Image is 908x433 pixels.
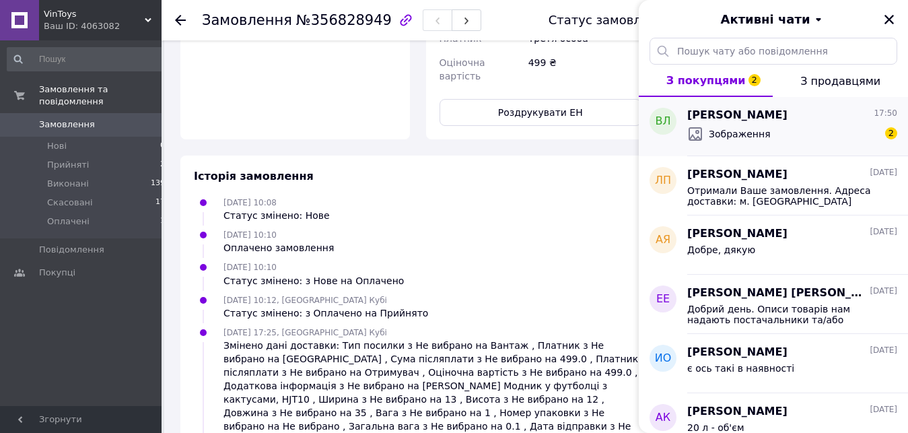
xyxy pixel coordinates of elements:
[7,47,166,71] input: Пошук
[639,97,908,156] button: ВЛ[PERSON_NAME]17:50Зображення2
[687,345,788,360] span: [PERSON_NAME]
[773,65,908,97] button: З продавцями
[39,244,104,256] span: Повідомлення
[549,13,672,27] div: Статус замовлення
[870,345,897,356] span: [DATE]
[656,410,670,426] span: АК
[720,11,810,28] span: Активні чати
[639,215,908,275] button: АЯ[PERSON_NAME][DATE]Добре, дякую
[223,230,277,240] span: [DATE] 10:10
[223,241,334,255] div: Оплачено замовлення
[687,304,878,325] span: Добрий день. Описи товарів нам надають постачальники та/або виробники. Також, ми самостійно працю...
[223,306,428,320] div: Статус змінено: з Оплачено на Прийнято
[656,292,670,307] span: ЕЕ
[47,159,89,171] span: Прийняті
[709,127,771,141] span: Зображення
[39,119,95,131] span: Замовлення
[202,12,292,28] span: Замовлення
[160,159,165,171] span: 2
[687,185,878,207] span: Отримали Ваше замовлення. Адреса доставки: м. [GEOGRAPHIC_DATA] ([GEOGRAPHIC_DATA].), Поштомат №4...
[639,275,908,334] button: ЕЕ[PERSON_NAME] [PERSON_NAME][DATE]Добрий день. Описи товарів нам надають постачальники та/або ви...
[870,167,897,178] span: [DATE]
[687,108,788,123] span: [PERSON_NAME]
[296,12,392,28] span: №356828949
[155,197,165,209] span: 17
[655,173,671,189] span: ЛП
[870,404,897,415] span: [DATE]
[39,84,162,108] span: Замовлення та повідомлення
[676,11,870,28] button: Активні чати
[223,263,277,272] span: [DATE] 10:10
[223,328,387,337] span: [DATE] 17:25, [GEOGRAPHIC_DATA] Кубі
[870,226,897,238] span: [DATE]
[223,274,404,288] div: Статус змінено: з Нове на Оплачено
[223,296,387,305] span: [DATE] 10:12, [GEOGRAPHIC_DATA] Кубі
[639,156,908,215] button: ЛП[PERSON_NAME][DATE]Отримали Ваше замовлення. Адреса доставки: м. [GEOGRAPHIC_DATA] ([GEOGRAPHIC...
[440,57,485,81] span: Оціночна вартість
[440,99,642,126] button: Роздрукувати ЕН
[160,140,165,152] span: 0
[656,232,670,248] span: АЯ
[39,267,75,279] span: Покупці
[47,197,93,209] span: Скасовані
[666,74,746,87] span: З покупцями
[194,170,314,182] span: Історія замовлення
[47,178,89,190] span: Виконані
[870,286,897,297] span: [DATE]
[175,13,186,27] div: Повернутися назад
[526,51,644,88] div: 499 ₴
[44,8,145,20] span: VinToys
[881,11,897,28] button: Закрити
[47,140,67,152] span: Нові
[47,215,90,228] span: Оплачені
[687,422,744,433] span: 20 л - об'єм
[687,167,788,182] span: [PERSON_NAME]
[151,178,165,190] span: 139
[650,38,897,65] input: Пошук чату або повідомлення
[223,209,330,222] div: Статус змінено: Нове
[44,20,162,32] div: Ваш ID: 4063082
[655,114,670,129] span: ВЛ
[687,286,867,301] span: [PERSON_NAME] [PERSON_NAME]
[687,363,794,374] span: є ось такі в наявності
[748,74,761,86] span: 2
[874,108,897,119] span: 17:50
[687,404,788,420] span: [PERSON_NAME]
[885,127,897,139] span: 2
[639,334,908,393] button: ИО[PERSON_NAME][DATE]є ось такі в наявності
[687,226,788,242] span: [PERSON_NAME]
[639,65,773,97] button: З покупцями2
[655,351,672,366] span: ИО
[223,198,277,207] span: [DATE] 10:08
[800,75,880,88] span: З продавцями
[687,244,755,255] span: Добре, дякую
[160,215,165,228] span: 1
